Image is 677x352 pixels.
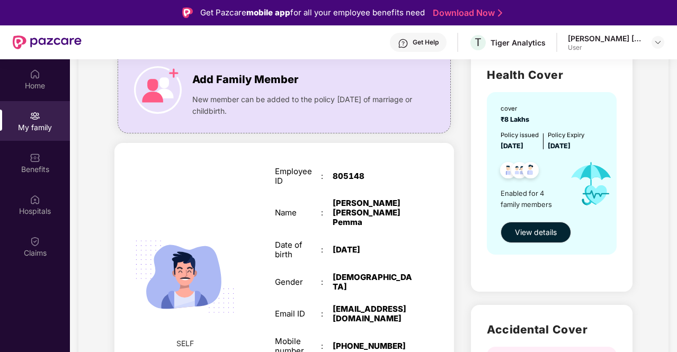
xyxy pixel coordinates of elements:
[333,245,413,255] div: [DATE]
[176,338,194,349] span: SELF
[333,304,413,323] div: [EMAIL_ADDRESS][DOMAIN_NAME]
[30,69,40,79] img: svg+xml;base64,PHN2ZyBpZD0iSG9tZSIgeG1sbnM9Imh0dHA6Ly93d3cudzMub3JnLzIwMDAvc3ZnIiB3aWR0aD0iMjAiIG...
[568,43,642,52] div: User
[333,198,413,227] div: [PERSON_NAME] [PERSON_NAME] Pemma
[321,245,333,255] div: :
[501,188,562,210] span: Enabled for 4 family members
[501,130,539,140] div: Policy issued
[487,66,616,84] h2: Health Cover
[275,309,321,319] div: Email ID
[30,152,40,163] img: svg+xml;base64,PHN2ZyBpZD0iQmVuZWZpdHMiIHhtbG5zPSJodHRwOi8vd3d3LnczLm9yZy8yMDAwL3N2ZyIgd2lkdGg9Ij...
[333,273,413,292] div: [DEMOGRAPHIC_DATA]
[487,321,616,338] h2: Accidental Cover
[321,341,333,351] div: :
[475,36,482,49] span: T
[321,277,333,287] div: :
[498,7,502,19] img: Stroke
[515,227,557,238] span: View details
[321,208,333,218] div: :
[200,6,425,19] div: Get Pazcare for all your employee benefits need
[333,172,413,181] div: 805148
[30,111,40,121] img: svg+xml;base64,PHN2ZyB3aWR0aD0iMjAiIGhlaWdodD0iMjAiIHZpZXdCb3g9IjAgMCAyMCAyMCIgZmlsbD0ibm9uZSIgeG...
[501,142,523,150] span: [DATE]
[275,167,321,186] div: Employee ID
[123,215,246,338] img: svg+xml;base64,PHN2ZyB4bWxucz0iaHR0cDovL3d3dy53My5vcmcvMjAwMC9zdmciIHdpZHRoPSIyMjQiIGhlaWdodD0iMT...
[192,94,417,117] span: New member can be added to the policy [DATE] of marriage or childbirth.
[518,159,544,185] img: svg+xml;base64,PHN2ZyB4bWxucz0iaHR0cDovL3d3dy53My5vcmcvMjAwMC9zdmciIHdpZHRoPSI0OC45NDMiIGhlaWdodD...
[13,35,82,49] img: New Pazcare Logo
[321,309,333,319] div: :
[413,38,439,47] div: Get Help
[275,208,321,218] div: Name
[495,159,521,185] img: svg+xml;base64,PHN2ZyB4bWxucz0iaHR0cDovL3d3dy53My5vcmcvMjAwMC9zdmciIHdpZHRoPSI0OC45NDMiIGhlaWdodD...
[654,38,662,47] img: svg+xml;base64,PHN2ZyBpZD0iRHJvcGRvd24tMzJ4MzIiIHhtbG5zPSJodHRwOi8vd3d3LnczLm9yZy8yMDAwL3N2ZyIgd2...
[398,38,408,49] img: svg+xml;base64,PHN2ZyBpZD0iSGVscC0zMngzMiIgeG1sbnM9Imh0dHA6Ly93d3cudzMub3JnLzIwMDAvc3ZnIiB3aWR0aD...
[548,142,571,150] span: [DATE]
[433,7,499,19] a: Download Now
[548,130,584,140] div: Policy Expiry
[501,104,532,113] div: cover
[182,7,193,18] img: Logo
[333,341,413,351] div: [PHONE_NUMBER]
[134,66,182,114] img: icon
[192,71,298,88] span: Add Family Member
[275,240,321,259] div: Date of birth
[501,115,532,123] span: ₹8 Lakhs
[568,33,642,43] div: [PERSON_NAME] [PERSON_NAME] Pemma
[562,151,621,216] img: icon
[501,222,571,243] button: View details
[321,172,333,181] div: :
[30,236,40,247] img: svg+xml;base64,PHN2ZyBpZD0iQ2xhaW0iIHhtbG5zPSJodHRwOi8vd3d3LnczLm9yZy8yMDAwL3N2ZyIgd2lkdGg9IjIwIi...
[246,7,290,17] strong: mobile app
[275,277,321,287] div: Gender
[506,159,532,185] img: svg+xml;base64,PHN2ZyB4bWxucz0iaHR0cDovL3d3dy53My5vcmcvMjAwMC9zdmciIHdpZHRoPSI0OC45MTUiIGhlaWdodD...
[30,194,40,205] img: svg+xml;base64,PHN2ZyBpZD0iSG9zcGl0YWxzIiB4bWxucz0iaHR0cDovL3d3dy53My5vcmcvMjAwMC9zdmciIHdpZHRoPS...
[491,38,546,48] div: Tiger Analytics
